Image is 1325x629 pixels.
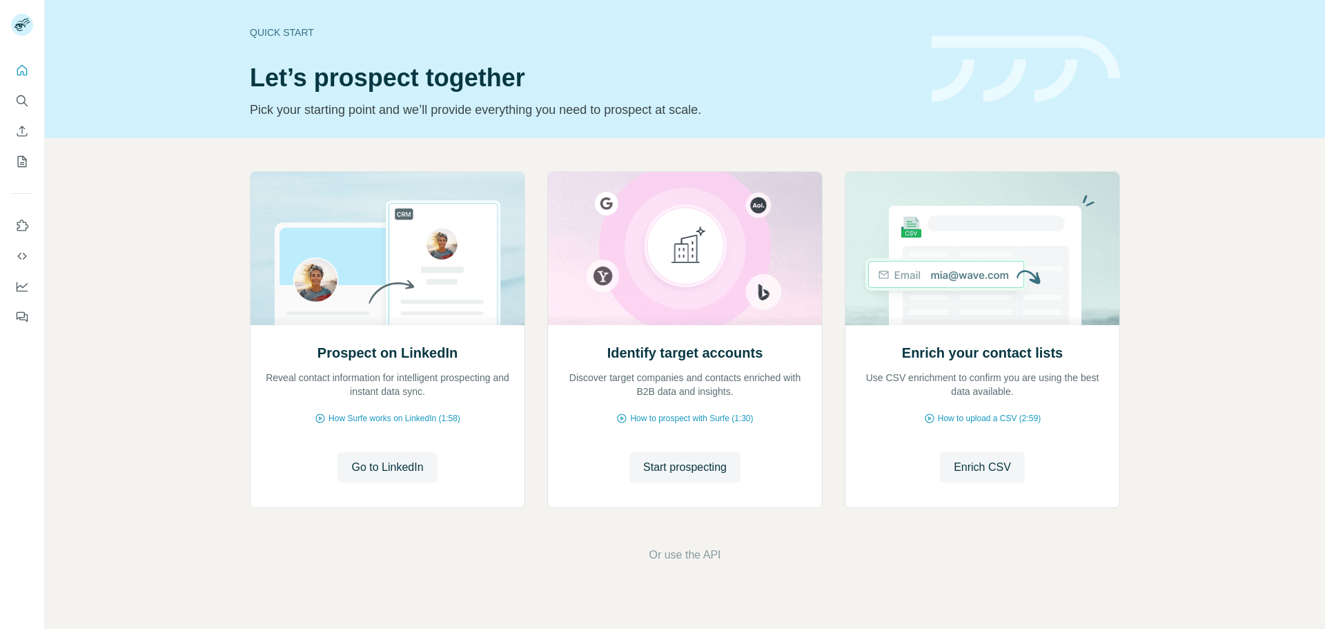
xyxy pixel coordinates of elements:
p: Reveal contact information for intelligent prospecting and instant data sync. [264,371,511,398]
span: Start prospecting [643,459,727,476]
button: Enrich CSV [940,452,1025,483]
button: Quick start [11,58,33,83]
button: Use Surfe API [11,244,33,269]
button: Start prospecting [629,452,740,483]
button: Enrich CSV [11,119,33,144]
p: Pick your starting point and we’ll provide everything you need to prospect at scale. [250,100,915,119]
button: My lists [11,149,33,174]
span: How to prospect with Surfe (1:30) [630,412,753,425]
span: How Surfe works on LinkedIn (1:58) [328,412,460,425]
button: Search [11,88,33,113]
img: Prospect on LinkedIn [250,172,525,325]
img: banner [932,36,1120,103]
h1: Let’s prospect together [250,64,915,92]
div: Quick start [250,26,915,39]
h2: Prospect on LinkedIn [317,343,458,362]
button: Use Surfe on LinkedIn [11,213,33,238]
img: Enrich your contact lists [845,172,1120,325]
p: Discover target companies and contacts enriched with B2B data and insights. [562,371,808,398]
span: How to upload a CSV (2:59) [938,412,1041,425]
span: Enrich CSV [954,459,1011,476]
h2: Enrich your contact lists [902,343,1063,362]
button: Or use the API [649,547,720,563]
p: Use CSV enrichment to confirm you are using the best data available. [859,371,1106,398]
button: Feedback [11,304,33,329]
img: Identify target accounts [547,172,823,325]
button: Go to LinkedIn [337,452,437,483]
h2: Identify target accounts [607,343,763,362]
button: Dashboard [11,274,33,299]
span: Go to LinkedIn [351,459,423,476]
